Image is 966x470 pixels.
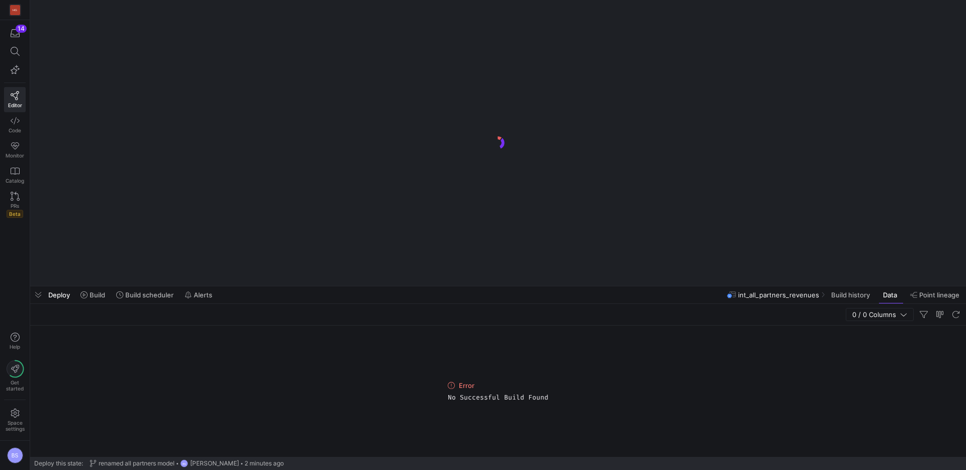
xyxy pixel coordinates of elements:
span: Build [90,291,105,299]
button: Build [76,286,110,303]
button: Getstarted [4,356,26,396]
span: Build history [831,291,870,299]
span: Deploy [48,291,70,299]
a: Catalog [4,163,26,188]
a: Monitor [4,137,26,163]
span: Deploy this state: [34,460,83,467]
button: 0 / 0 Columns [846,308,914,321]
button: Alerts [180,286,217,303]
span: renamed all partners model [99,460,175,467]
span: Get started [6,379,24,391]
div: HG [10,5,20,15]
div: BS [180,459,188,467]
button: Build history [827,286,876,303]
div: BS [7,447,23,463]
span: Data [883,291,897,299]
span: Build scheduler [125,291,174,299]
span: Point lineage [919,291,959,299]
span: Code [9,127,21,133]
button: Point lineage [906,286,964,303]
span: Error [459,381,474,389]
span: PRs [11,203,19,209]
button: Help [4,328,26,354]
div: 14 [16,25,27,33]
span: [PERSON_NAME] [190,460,239,467]
button: 14 [4,24,26,42]
a: PRsBeta [4,188,26,222]
span: 0 / 0 Columns [852,310,900,319]
span: Space settings [6,420,25,432]
button: Build scheduler [112,286,178,303]
a: Spacesettings [4,404,26,436]
button: Data [878,286,904,303]
a: Code [4,112,26,137]
a: HG [4,2,26,19]
span: Catalog [6,178,24,184]
img: logo.gif [491,135,506,150]
button: renamed all partners modelBS[PERSON_NAME]2 minutes ago [87,457,286,470]
span: Monitor [6,152,24,159]
span: Help [9,344,21,350]
span: int_all_partners_revenues [738,291,819,299]
span: Editor [8,102,22,108]
span: Beta [7,210,23,218]
button: BS [4,445,26,466]
span: Alerts [194,291,212,299]
span: No Successful Build Found [448,394,548,402]
a: Editor [4,87,26,112]
span: 2 minutes ago [245,460,284,467]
